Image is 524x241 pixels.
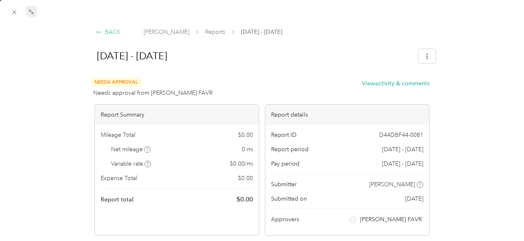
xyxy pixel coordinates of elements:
[271,215,299,224] span: Approvers
[362,79,430,88] button: Viewactivity & comments
[230,159,253,168] span: $ 0.00 / mi
[382,159,423,168] span: [DATE] - [DATE]
[238,174,253,183] span: $ 0.00
[382,145,423,154] span: [DATE] - [DATE]
[88,46,413,66] h1: Aug 16 - 31, 2025
[101,131,135,139] span: Mileage Total
[271,180,297,189] span: Submitter
[265,105,429,125] div: Report details
[205,28,225,36] span: Reports
[101,195,134,204] span: Report total
[96,28,120,36] div: BACK
[271,159,300,168] span: Pay period
[236,194,253,204] span: $ 0.00
[271,194,307,203] span: Submitted on
[93,89,212,97] span: Needs approval from [PERSON_NAME] FAVR
[90,77,142,87] span: Needs Approval
[271,145,309,154] span: Report period
[111,145,151,154] span: Net mileage
[144,28,189,36] span: [PERSON_NAME]
[360,215,422,224] span: [PERSON_NAME] FAVR
[478,195,524,241] iframe: Everlance-gr Chat Button Frame
[379,131,423,139] span: D44DBF44-0081
[271,131,297,139] span: Report ID
[95,105,259,125] div: Report Summary
[241,28,282,36] span: [DATE] - [DATE]
[369,180,415,189] span: [PERSON_NAME]
[101,174,137,183] span: Expense Total
[238,131,253,139] span: $ 0.00
[111,159,151,168] span: Variable rate
[242,145,253,154] span: 0 mi
[405,194,423,203] span: [DATE]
